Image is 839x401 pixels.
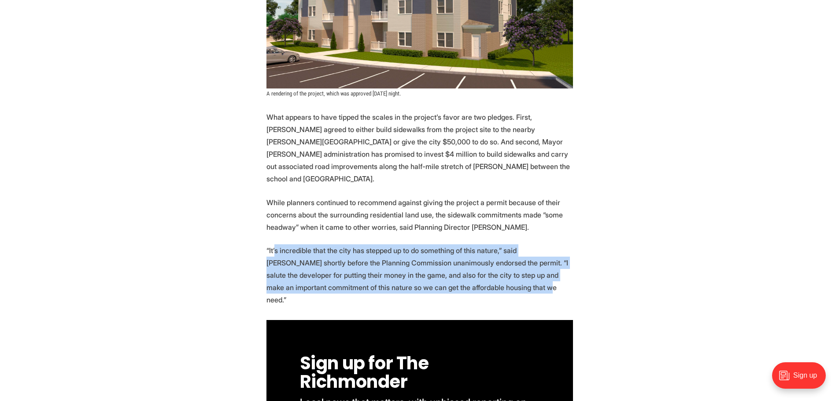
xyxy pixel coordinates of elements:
span: A rendering of the project, which was approved [DATE] night. [266,90,401,97]
p: “It’s incredible that the city has stepped up to do something of this nature,” said [PERSON_NAME]... [266,244,573,306]
p: What appears to have tipped the scales in the project’s favor are two pledges. First, [PERSON_NAM... [266,111,573,185]
span: Sign up for The Richmonder [300,351,432,394]
iframe: portal-trigger [765,358,839,401]
p: While planners continued to recommend against giving the project a permit because of their concer... [266,196,573,233]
